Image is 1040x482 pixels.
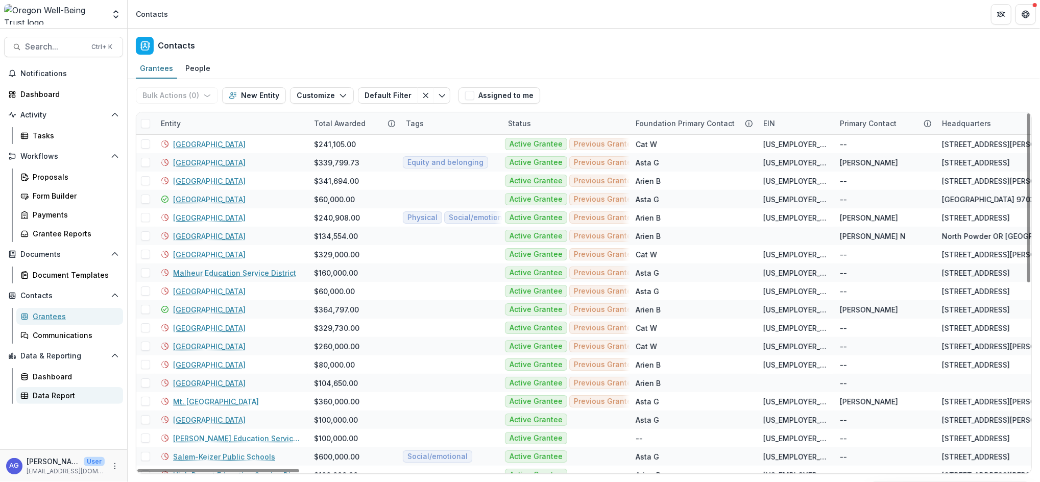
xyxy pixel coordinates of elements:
[840,470,847,480] div: --
[33,190,115,201] div: Form Builder
[510,213,563,222] span: Active Grantee
[314,451,359,462] div: $600,000.00
[25,42,85,52] span: Search...
[27,467,105,476] p: [EMAIL_ADDRESS][DOMAIN_NAME]
[763,304,828,315] div: [US_EMPLOYER_IDENTIFICATION_NUMBER]
[109,460,121,472] button: More
[574,250,636,259] span: Previous Grantee
[942,323,1010,333] div: [STREET_ADDRESS]
[4,148,123,164] button: Open Workflows
[407,452,468,461] span: Social/emotional
[636,268,659,278] div: Asta G
[942,359,1010,370] div: [STREET_ADDRESS]
[173,433,302,444] a: [PERSON_NAME] Education Service District
[89,41,114,53] div: Ctrl + K
[574,379,636,388] span: Previous Grantee
[16,368,123,385] a: Dashboard
[20,111,107,119] span: Activity
[4,37,123,57] button: Search...
[636,286,659,297] div: Asta G
[834,112,936,134] div: Primary Contact
[763,433,828,444] div: [US_EMPLOYER_IDENTIFICATION_NUMBER]
[763,451,828,462] div: [US_EMPLOYER_IDENTIFICATION_NUMBER]
[574,213,636,222] span: Previous Grantee
[314,194,355,205] div: $60,000.00
[314,286,355,297] div: $60,000.00
[173,286,246,297] a: [GEOGRAPHIC_DATA]
[840,286,847,297] div: --
[181,61,214,76] div: People
[173,176,246,186] a: [GEOGRAPHIC_DATA]
[314,470,358,480] div: $100,000.00
[314,415,358,425] div: $100,000.00
[510,232,563,240] span: Active Grantee
[840,249,847,260] div: --
[510,471,563,479] span: Active Grantee
[510,416,563,424] span: Active Grantee
[840,176,847,186] div: --
[173,194,246,205] a: [GEOGRAPHIC_DATA]
[314,231,358,242] div: $134,554.00
[636,194,659,205] div: Asta G
[418,87,434,104] button: Clear filter
[155,118,187,129] div: Entity
[136,59,177,79] a: Grantees
[449,213,509,222] span: Social/emotional
[155,112,308,134] div: Entity
[763,470,828,480] div: [US_EMPLOYER_IDENTIFICATION_NUMBER]
[314,212,360,223] div: $240,908.00
[173,212,246,223] a: [GEOGRAPHIC_DATA]
[27,456,80,467] p: [PERSON_NAME]
[358,87,418,104] button: Default Filter
[132,7,172,21] nav: breadcrumb
[763,176,828,186] div: [US_EMPLOYER_IDENTIFICATION_NUMBER]
[173,231,246,242] a: [GEOGRAPHIC_DATA]
[20,89,115,100] div: Dashboard
[4,348,123,364] button: Open Data & Reporting
[574,305,636,314] span: Previous Grantee
[942,433,1010,444] div: [STREET_ADDRESS]
[991,4,1011,25] button: Partners
[757,118,781,129] div: EIN
[763,249,828,260] div: [US_EMPLOYER_IDENTIFICATION_NUMBER]
[407,158,483,167] span: Equity and belonging
[510,379,563,388] span: Active Grantee
[314,341,359,352] div: $260,000.00
[502,118,537,129] div: Status
[840,212,898,223] div: [PERSON_NAME]
[574,397,636,406] span: Previous Grantee
[33,270,115,280] div: Document Templates
[574,342,636,351] span: Previous Grantee
[10,463,19,469] div: Asta Garmon
[936,118,997,129] div: Headquarters
[834,118,903,129] div: Primary Contact
[763,396,828,407] div: [US_EMPLOYER_IDENTIFICATION_NUMBER]
[636,231,661,242] div: Arien B
[16,168,123,185] a: Proposals
[173,396,259,407] a: Mt. [GEOGRAPHIC_DATA]
[33,311,115,322] div: Grantees
[16,308,123,325] a: Grantees
[314,176,359,186] div: $341,694.00
[314,378,358,389] div: $104,650.00
[33,172,115,182] div: Proposals
[222,87,286,104] button: New Entity
[840,415,847,425] div: --
[314,157,359,168] div: $339,799.73
[510,140,563,149] span: Active Grantee
[314,304,359,315] div: $364,797.00
[33,330,115,341] div: Communications
[173,249,246,260] a: [GEOGRAPHIC_DATA]
[33,371,115,382] div: Dashboard
[173,268,296,278] a: Malheur Education Service District
[314,249,359,260] div: $329,000.00
[636,396,659,407] div: Asta G
[16,187,123,204] a: Form Builder
[173,359,246,370] a: [GEOGRAPHIC_DATA]
[314,433,358,444] div: $100,000.00
[20,292,107,300] span: Contacts
[763,157,828,168] div: [US_EMPLOYER_IDENTIFICATION_NUMBER]
[308,112,400,134] div: Total Awarded
[757,112,834,134] div: EIN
